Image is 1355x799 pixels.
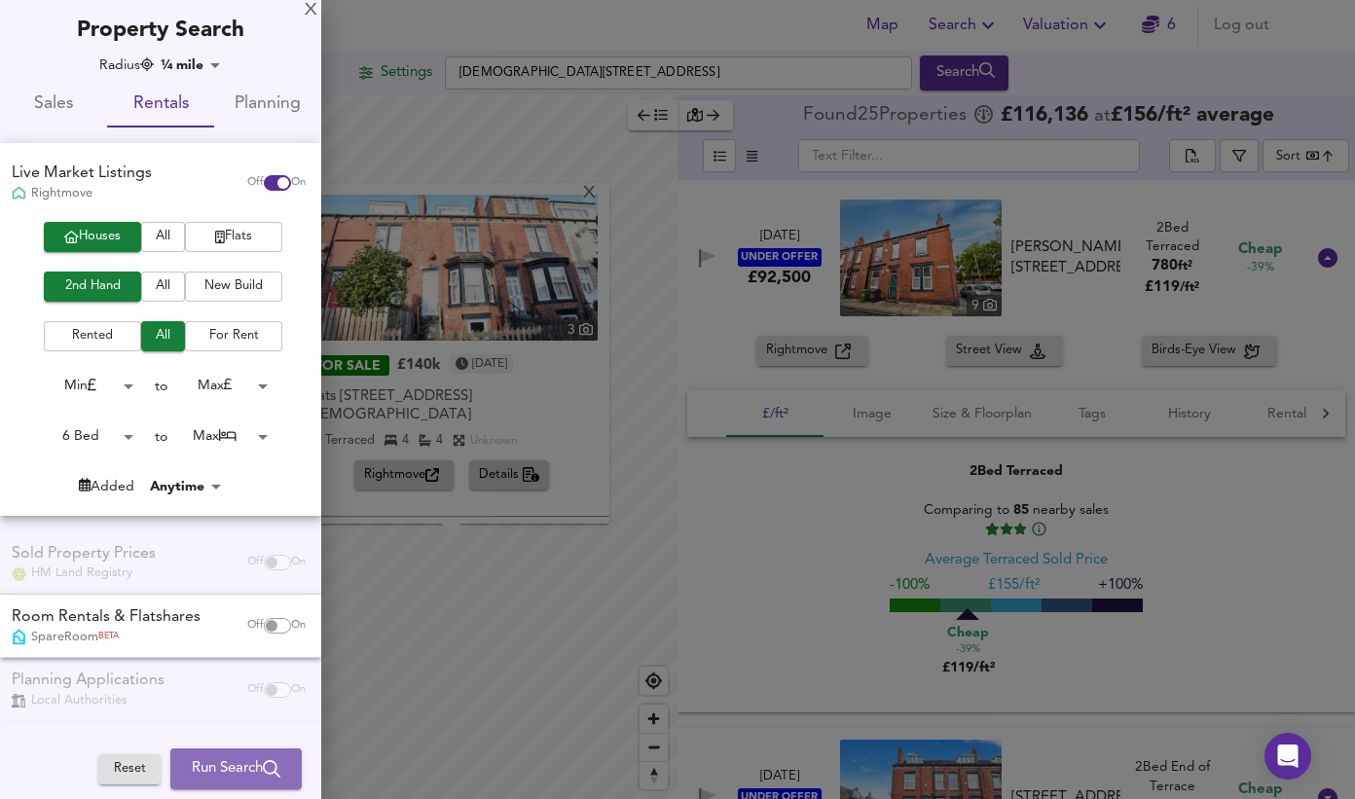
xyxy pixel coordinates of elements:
[226,90,310,120] span: Planning
[44,222,141,252] button: Houses
[141,222,185,252] button: All
[247,618,264,634] span: Off
[98,754,161,784] button: Reset
[141,272,185,302] button: All
[155,377,167,396] div: to
[151,226,175,248] span: All
[167,371,275,401] div: Max
[167,421,275,452] div: Max
[192,756,280,781] span: Run Search
[98,631,119,643] span: BETA
[141,321,185,351] button: All
[13,629,25,645] img: SpareRoom
[185,222,282,252] button: Flats
[1264,733,1311,780] div: Open Intercom Messenger
[305,4,317,18] div: X
[44,272,141,302] button: 2nd Hand
[33,371,140,401] div: Min
[99,55,154,75] div: Radius
[151,275,175,298] span: All
[119,90,202,120] span: Rentals
[12,185,152,202] div: Rightmove
[33,421,140,452] div: 6 Bed
[108,758,151,781] span: Reset
[291,618,306,634] span: On
[144,477,228,496] div: Anytime
[185,321,282,351] button: For Rent
[185,272,282,302] button: New Build
[54,275,131,298] span: 2nd Hand
[44,321,141,351] button: Rented
[12,163,152,185] div: Live Market Listings
[247,175,264,191] span: Off
[54,325,131,347] span: Rented
[170,748,302,789] button: Run Search
[195,325,273,347] span: For Rent
[12,186,26,202] img: Rightmove
[155,427,167,447] div: to
[79,477,134,496] div: Added
[151,325,175,347] span: All
[155,55,227,75] div: ¼ mile
[12,90,95,120] span: Sales
[12,629,201,646] div: SpareRoom
[195,275,273,298] span: New Build
[12,606,201,629] div: Room Rentals & Flatshares
[54,226,131,248] span: Houses
[291,175,306,191] span: On
[195,226,273,248] span: Flats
